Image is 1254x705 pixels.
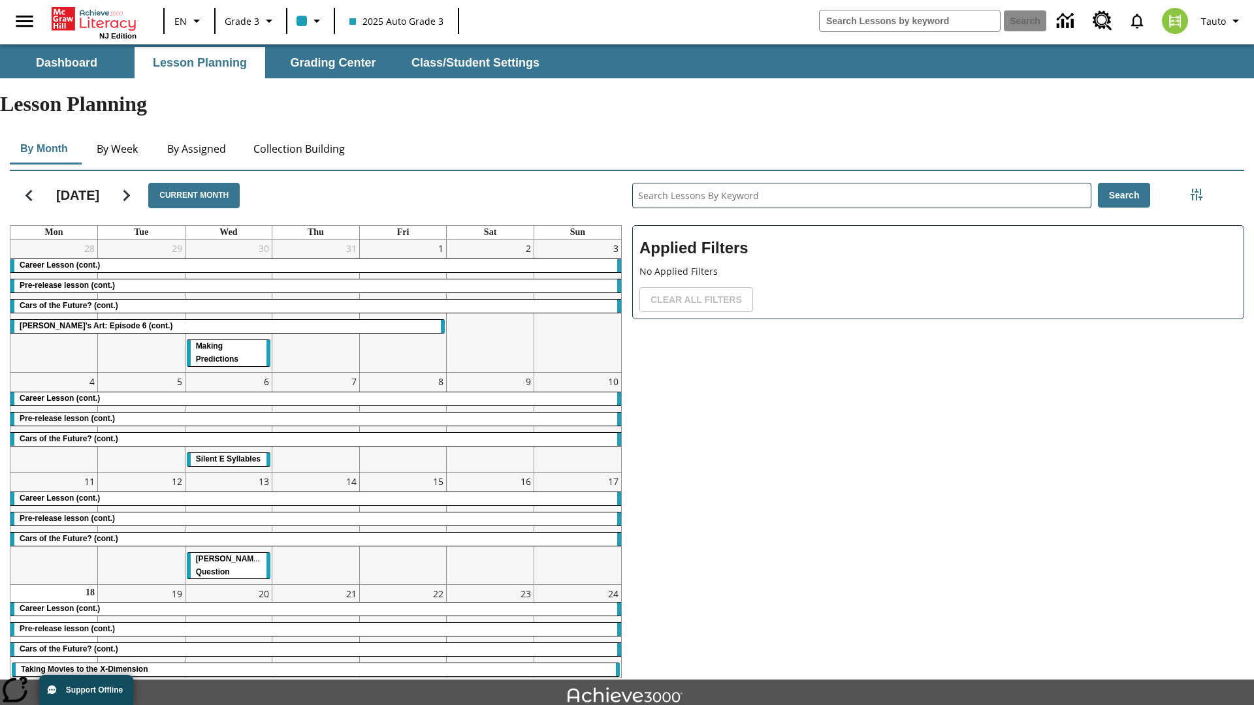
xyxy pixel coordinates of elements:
td: August 12, 2025 [98,472,185,585]
span: Support Offline [66,685,123,695]
td: July 30, 2025 [185,240,272,372]
button: By Month [10,133,78,164]
div: Silent E Syllables [187,453,271,466]
a: August 22, 2025 [430,585,446,603]
td: August 13, 2025 [185,472,272,585]
h2: [DATE] [56,187,99,203]
a: Sunday [568,226,588,239]
a: Notifications [1120,4,1154,38]
a: August 7, 2025 [349,373,359,390]
div: Applied Filters [632,225,1244,319]
td: August 9, 2025 [447,372,534,472]
span: Cars of the Future? (cont.) [20,534,118,543]
button: Current Month [148,183,240,208]
a: August 23, 2025 [518,585,534,603]
button: By Week [85,133,150,164]
div: Making Predictions [187,340,271,366]
span: EN [174,14,187,28]
div: Violet's Art: Episode 6 (cont.) [10,320,445,333]
a: August 12, 2025 [169,473,185,490]
a: August 17, 2025 [605,473,621,490]
span: Pre-release lesson (cont.) [20,281,115,290]
button: Open side menu [5,2,44,40]
div: Cars of the Future? (cont.) [10,533,621,546]
a: Home [52,6,137,32]
p: No Applied Filters [639,264,1237,278]
td: August 6, 2025 [185,372,272,472]
button: Dashboard [1,47,132,78]
span: Cars of the Future? (cont.) [20,644,118,653]
span: Pre-release lesson (cont.) [20,414,115,423]
td: August 5, 2025 [98,372,185,472]
td: August 3, 2025 [534,240,621,372]
button: By Assigned [157,133,236,164]
a: Wednesday [217,226,240,239]
td: July 31, 2025 [272,240,360,372]
a: August 8, 2025 [436,373,446,390]
div: Pre-release lesson (cont.) [10,413,621,426]
td: August 8, 2025 [359,372,447,472]
td: July 28, 2025 [10,240,98,372]
a: August 21, 2025 [344,585,359,603]
div: Cars of the Future? (cont.) [10,300,621,313]
div: Career Lesson (cont.) [10,492,621,505]
span: Pre-release lesson (cont.) [20,624,115,633]
a: August 9, 2025 [523,373,534,390]
input: search field [820,10,1000,31]
div: Taking Movies to the X-Dimension [12,663,620,676]
button: Language: EN, Select a language [169,9,210,33]
a: Monday [42,226,66,239]
a: July 28, 2025 [82,240,97,257]
span: Career Lesson (cont.) [20,604,100,613]
a: August 2, 2025 [523,240,534,257]
div: Pre-release lesson (cont.) [10,623,621,636]
button: Next [110,179,143,212]
span: Career Lesson (cont.) [20,493,100,503]
button: Support Offline [39,675,133,705]
input: Search Lessons By Keyword [633,183,1091,208]
a: July 29, 2025 [169,240,185,257]
div: Search [622,166,1244,678]
button: Collection Building [243,133,355,164]
div: Pre-release lesson (cont.) [10,279,621,292]
a: Friday [394,226,412,239]
div: Home [52,5,137,40]
td: August 16, 2025 [447,472,534,585]
div: Cars of the Future? (cont.) [10,433,621,446]
span: NJ Edition [99,32,137,40]
a: August 19, 2025 [169,585,185,603]
span: Grade 3 [225,14,259,28]
a: July 30, 2025 [256,240,272,257]
div: Joplin's Question [187,553,271,579]
span: Career Lesson (cont.) [20,394,100,403]
a: August 18, 2025 [83,585,97,601]
button: Search [1098,183,1151,208]
span: Making Predictions [196,341,238,364]
button: Class/Student Settings [401,47,550,78]
td: July 29, 2025 [98,240,185,372]
td: August 10, 2025 [534,372,621,472]
span: Career Lesson (cont.) [20,260,100,270]
a: August 5, 2025 [174,373,185,390]
button: Filters Side menu [1183,181,1210,208]
td: August 7, 2025 [272,372,360,472]
div: Career Lesson (cont.) [10,603,621,616]
a: July 31, 2025 [344,240,359,257]
span: Taking Movies to the X-Dimension [21,665,148,674]
a: August 6, 2025 [261,373,272,390]
a: Thursday [305,226,327,239]
div: Career Lesson (cont.) [10,392,621,405]
a: August 1, 2025 [436,240,446,257]
div: Career Lesson (cont.) [10,259,621,272]
span: Pre-release lesson (cont.) [20,514,115,523]
span: 2025 Auto Grade 3 [349,14,443,28]
button: Grade: Grade 3, Select a grade [219,9,282,33]
h2: Applied Filters [639,232,1237,264]
td: August 1, 2025 [359,240,447,372]
a: August 16, 2025 [518,473,534,490]
button: Grading Center [268,47,398,78]
span: Joplin's Question [196,553,262,576]
div: Pre-release lesson (cont.) [10,512,621,525]
span: Cars of the Future? (cont.) [20,434,118,443]
a: August 10, 2025 [605,373,621,390]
